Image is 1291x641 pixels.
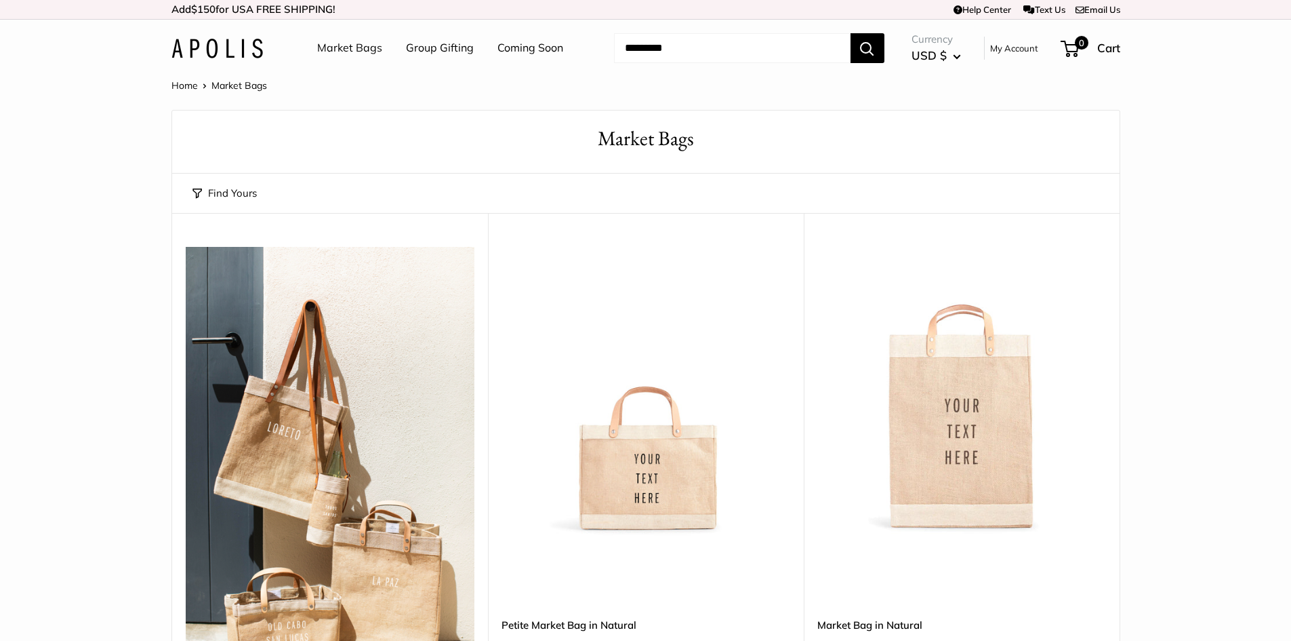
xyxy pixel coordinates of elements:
[1074,36,1088,50] span: 0
[817,247,1106,536] img: Market Bag in Natural
[1023,4,1065,15] a: Text Us
[1075,4,1120,15] a: Email Us
[317,38,382,58] a: Market Bags
[911,48,947,62] span: USD $
[211,79,267,92] span: Market Bags
[911,30,961,49] span: Currency
[1097,41,1120,55] span: Cart
[501,247,790,536] img: Petite Market Bag in Natural
[501,617,790,633] a: Petite Market Bag in Natural
[192,184,257,203] button: Find Yours
[954,4,1011,15] a: Help Center
[171,39,263,58] img: Apolis
[192,124,1099,153] h1: Market Bags
[1062,37,1120,59] a: 0 Cart
[171,79,198,92] a: Home
[817,617,1106,633] a: Market Bag in Natural
[497,38,563,58] a: Coming Soon
[406,38,474,58] a: Group Gifting
[911,45,961,66] button: USD $
[851,33,884,63] button: Search
[171,77,267,94] nav: Breadcrumb
[191,3,216,16] span: $150
[614,33,851,63] input: Search...
[501,247,790,536] a: Petite Market Bag in Naturaldescription_Effortless style that elevates every moment
[817,247,1106,536] a: Market Bag in NaturalMarket Bag in Natural
[990,40,1038,56] a: My Account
